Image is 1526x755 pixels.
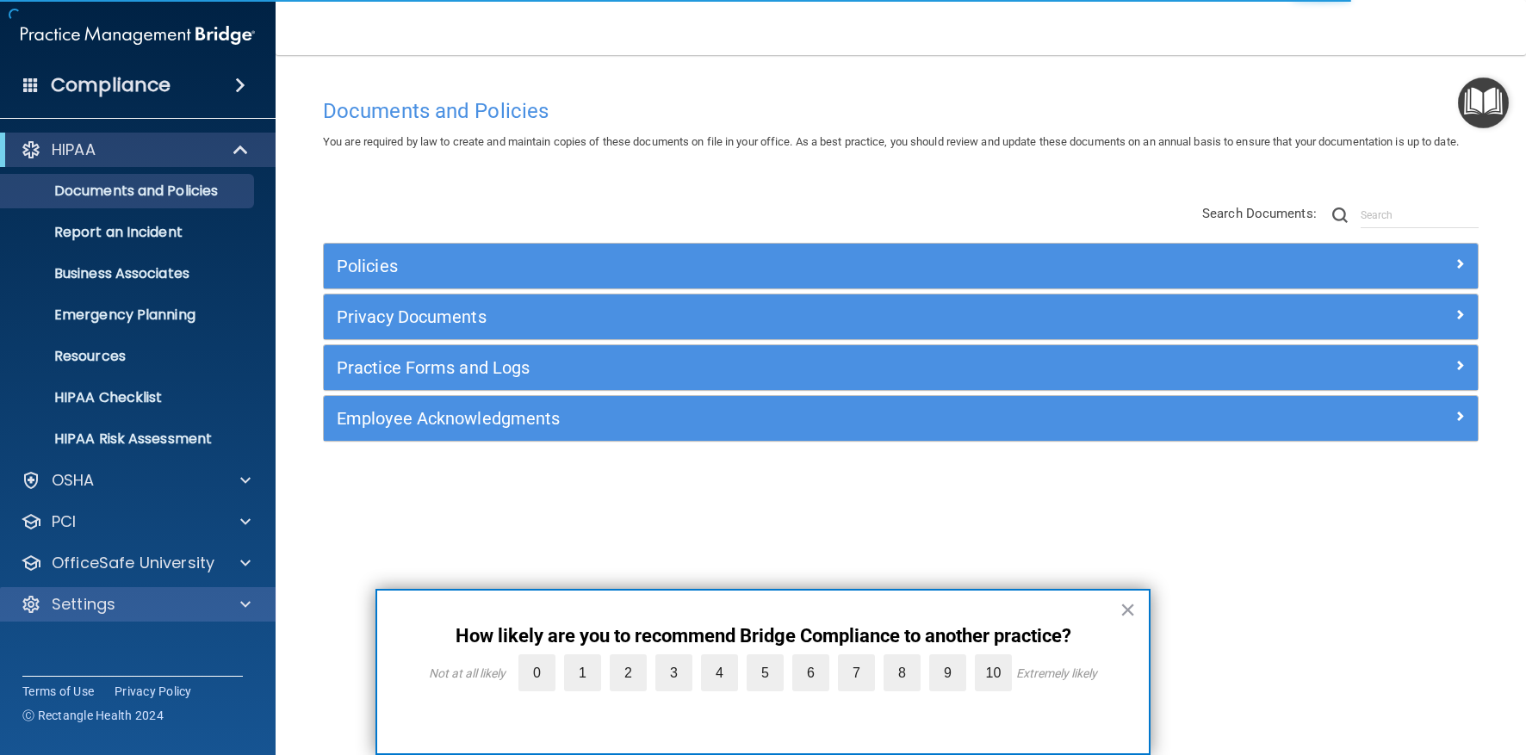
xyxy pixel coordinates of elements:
p: Documents and Policies [11,183,246,200]
p: Report an Incident [11,224,246,241]
h4: Compliance [51,73,171,97]
h4: Documents and Policies [323,100,1479,122]
label: 5 [747,654,784,691]
a: Terms of Use [22,683,94,700]
label: 3 [655,654,692,691]
label: 7 [838,654,875,691]
span: Ⓒ Rectangle Health 2024 [22,707,164,724]
img: ic-search.3b580494.png [1332,207,1348,223]
p: OSHA [52,470,95,491]
h5: Practice Forms and Logs [337,358,1176,377]
a: Privacy Policy [115,683,192,700]
input: Search [1361,202,1479,228]
p: Emergency Planning [11,306,246,324]
h5: Employee Acknowledgments [337,409,1176,428]
button: Close [1120,596,1136,623]
p: PCI [52,511,76,532]
label: 9 [929,654,966,691]
label: 8 [884,654,921,691]
p: How likely are you to recommend Bridge Compliance to another practice? [412,625,1114,647]
iframe: Drift Widget Chat Controller [1228,633,1505,702]
div: Not at all likely [429,666,506,680]
label: 6 [792,654,829,691]
p: Resources [11,348,246,365]
h5: Policies [337,257,1176,275]
p: Settings [52,594,115,615]
span: Search Documents: [1202,206,1317,221]
label: 10 [975,654,1012,691]
div: Extremely likely [1016,666,1097,680]
p: Business Associates [11,265,246,282]
p: OfficeSafe University [52,553,214,573]
button: Open Resource Center [1458,77,1509,128]
label: 1 [564,654,601,691]
img: PMB logo [21,18,255,53]
label: 2 [610,654,647,691]
p: HIPAA Risk Assessment [11,430,246,448]
p: HIPAA Checklist [11,389,246,406]
label: 4 [701,654,738,691]
h5: Privacy Documents [337,307,1176,326]
span: You are required by law to create and maintain copies of these documents on file in your office. ... [323,135,1459,148]
p: HIPAA [52,139,96,160]
label: 0 [518,654,555,691]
